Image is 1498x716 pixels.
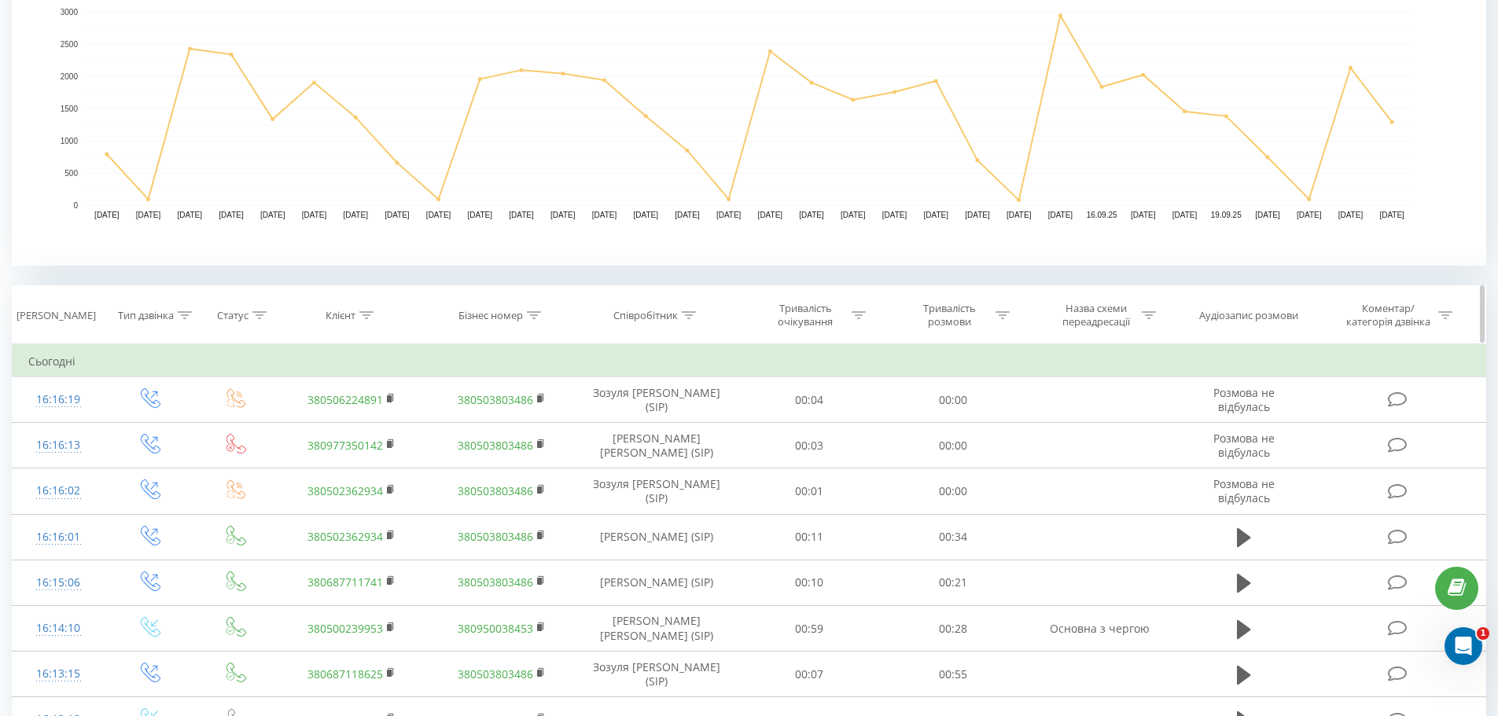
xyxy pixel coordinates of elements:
[1025,606,1174,652] td: Основна з чергою
[716,211,742,219] text: [DATE]
[576,468,738,514] td: Зозуля [PERSON_NAME] (SIP)
[307,666,383,681] a: 380687118625
[1172,211,1198,219] text: [DATE]
[1379,211,1404,219] text: [DATE]
[1213,385,1275,414] span: Розмова не відбулась
[738,423,882,468] td: 00:03
[1297,211,1322,219] text: [DATE]
[882,423,1025,468] td: 00:00
[882,514,1025,560] td: 00:34
[764,302,848,329] div: Тривалість очікування
[61,40,79,49] text: 2500
[61,72,79,81] text: 2000
[326,309,355,322] div: Клієнт
[675,211,700,219] text: [DATE]
[576,560,738,605] td: [PERSON_NAME] (SIP)
[1338,211,1364,219] text: [DATE]
[738,377,882,423] td: 00:04
[738,514,882,560] td: 00:11
[576,514,738,560] td: [PERSON_NAME] (SIP)
[458,309,523,322] div: Бізнес номер
[219,211,244,219] text: [DATE]
[923,211,948,219] text: [DATE]
[841,211,866,219] text: [DATE]
[576,652,738,697] td: Зозуля [PERSON_NAME] (SIP)
[94,211,120,219] text: [DATE]
[13,346,1486,377] td: Сьогодні
[307,483,383,498] a: 380502362934
[73,201,78,210] text: 0
[458,483,533,498] a: 380503803486
[1445,627,1482,665] iframe: Intercom live chat
[28,475,89,506] div: 16:16:02
[738,606,882,652] td: 00:59
[385,211,410,219] text: [DATE]
[307,621,383,636] a: 380500239953
[1211,211,1242,219] text: 19.09.25
[1477,627,1489,640] span: 1
[458,529,533,544] a: 380503803486
[307,392,383,407] a: 380506224891
[965,211,990,219] text: [DATE]
[302,211,327,219] text: [DATE]
[458,575,533,589] a: 380503803486
[882,377,1025,423] td: 00:00
[28,659,89,689] div: 16:13:15
[458,438,533,453] a: 380503803486
[307,438,383,453] a: 380977350142
[758,211,783,219] text: [DATE]
[64,169,78,178] text: 500
[1007,211,1032,219] text: [DATE]
[1131,211,1156,219] text: [DATE]
[1199,309,1298,322] div: Аудіозапис розмови
[592,211,617,219] text: [DATE]
[550,211,576,219] text: [DATE]
[576,377,738,423] td: Зозуля [PERSON_NAME] (SIP)
[28,567,89,598] div: 16:15:06
[61,8,79,17] text: 3000
[1255,211,1280,219] text: [DATE]
[136,211,161,219] text: [DATE]
[468,211,493,219] text: [DATE]
[633,211,658,219] text: [DATE]
[307,529,383,544] a: 380502362934
[1342,302,1434,329] div: Коментар/категорія дзвінка
[738,468,882,514] td: 00:01
[738,652,882,697] td: 00:07
[613,309,678,322] div: Співробітник
[217,309,248,322] div: Статус
[576,606,738,652] td: [PERSON_NAME] [PERSON_NAME] (SIP)
[28,613,89,644] div: 16:14:10
[426,211,451,219] text: [DATE]
[28,430,89,461] div: 16:16:13
[17,309,96,322] div: [PERSON_NAME]
[1213,476,1275,505] span: Розмова не відбулась
[882,468,1025,514] td: 00:00
[28,522,89,553] div: 16:16:01
[576,423,738,468] td: [PERSON_NAME] [PERSON_NAME] (SIP)
[882,560,1025,605] td: 00:21
[1054,302,1138,329] div: Назва схеми переадресації
[178,211,203,219] text: [DATE]
[61,137,79,145] text: 1000
[882,211,907,219] text: [DATE]
[28,384,89,415] div: 16:16:19
[738,560,882,605] td: 00:10
[509,211,534,219] text: [DATE]
[458,666,533,681] a: 380503803486
[260,211,285,219] text: [DATE]
[343,211,368,219] text: [DATE]
[1087,211,1117,219] text: 16.09.25
[882,652,1025,697] td: 00:55
[799,211,824,219] text: [DATE]
[907,302,992,329] div: Тривалість розмови
[61,105,79,113] text: 1500
[307,575,383,589] a: 380687711741
[458,392,533,407] a: 380503803486
[1213,431,1275,460] span: Розмова не відбулась
[1048,211,1073,219] text: [DATE]
[882,606,1025,652] td: 00:28
[118,309,174,322] div: Тип дзвінка
[458,621,533,636] a: 380950038453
